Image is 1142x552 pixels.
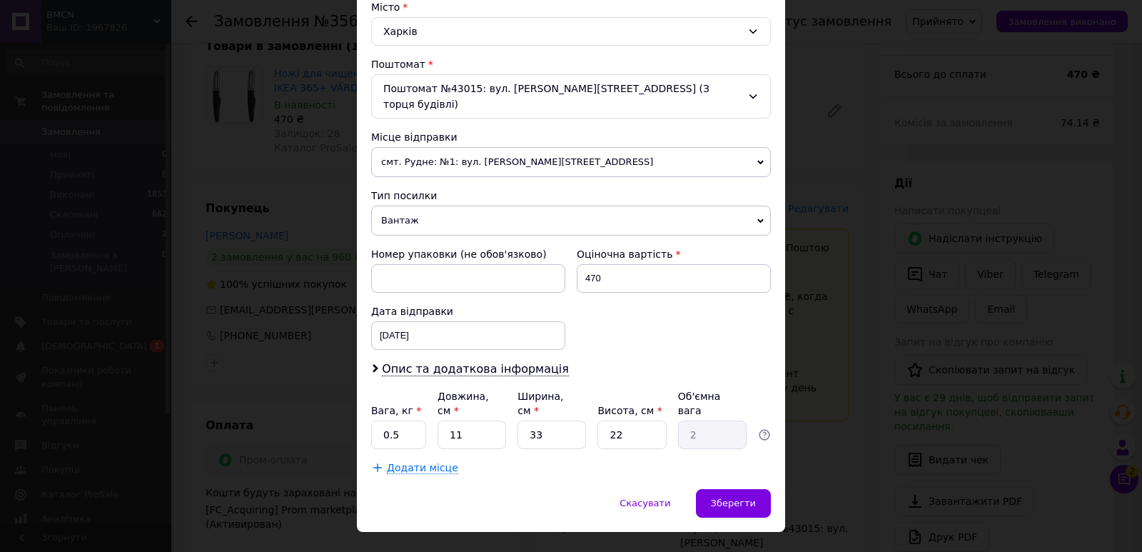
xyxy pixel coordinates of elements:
div: Оціночна вартість [577,247,771,261]
span: Місце відправки [371,131,458,143]
span: Скасувати [620,498,670,508]
span: Тип посилки [371,190,437,201]
span: смт. Рудне: №1: вул. [PERSON_NAME][STREET_ADDRESS] [371,147,771,177]
div: Дата відправки [371,304,565,318]
span: Додати місце [387,462,458,474]
label: Висота, см [597,405,662,416]
div: Харків [371,17,771,46]
div: Номер упаковки (не обов'язково) [371,247,565,261]
label: Ширина, см [517,391,563,416]
span: Опис та додаткова інформація [382,362,569,376]
div: Об'ємна вага [678,389,747,418]
div: Поштомат [371,57,771,71]
span: Зберегти [711,498,756,508]
label: Довжина, см [438,391,489,416]
span: Вантаж [371,206,771,236]
div: Поштомат №43015: вул. [PERSON_NAME][STREET_ADDRESS] (З торця будівлі) [371,74,771,119]
label: Вага, кг [371,405,421,416]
